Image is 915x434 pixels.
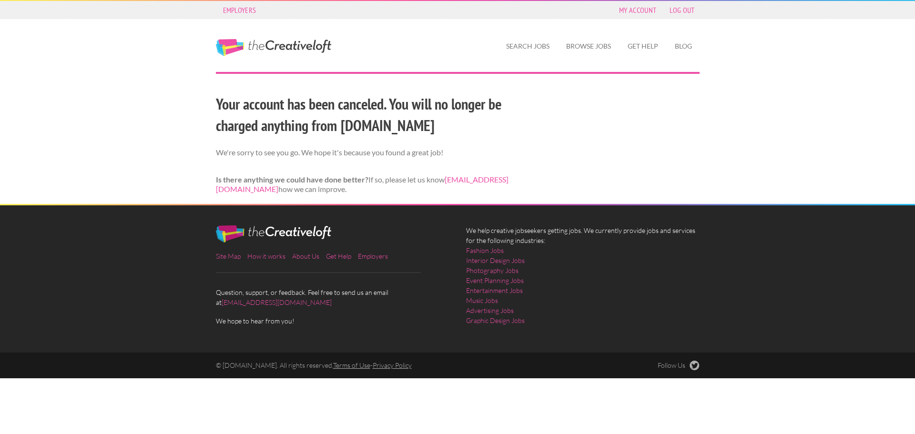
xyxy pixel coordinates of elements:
a: Follow Us [658,361,700,370]
a: Employers [218,3,261,17]
h2: Your account has been canceled. You will no longer be charged anything from [DOMAIN_NAME] [216,93,533,136]
a: Advertising Jobs [466,305,514,315]
a: Get Help [620,35,666,57]
a: Privacy Policy [373,361,412,369]
p: We're sorry to see you go. We hope it's because you found a great job! [216,148,533,158]
a: Search Jobs [498,35,557,57]
div: Question, support, or feedback. Feel free to send us an email at [207,225,457,326]
a: Entertainment Jobs [466,285,523,295]
a: Photography Jobs [466,265,518,275]
a: Site Map [216,252,241,260]
a: The Creative Loft [216,39,331,56]
a: About Us [292,252,319,260]
a: Interior Design Jobs [466,255,525,265]
a: Log Out [665,3,699,17]
a: How it works [247,252,285,260]
a: Terms of Use [333,361,370,369]
a: [EMAIL_ADDRESS][DOMAIN_NAME] [216,175,508,194]
a: [EMAIL_ADDRESS][DOMAIN_NAME] [222,298,332,306]
div: We help creative jobseekers getting jobs. We currently provide jobs and services for the followin... [457,225,708,333]
div: © [DOMAIN_NAME]. All rights reserved. - [207,361,583,370]
p: If so, please let us know how we can improve. [216,175,533,195]
span: We hope to hear from you! [216,316,449,326]
a: Fashion Jobs [466,245,504,255]
a: Music Jobs [466,295,498,305]
a: Event Planning Jobs [466,275,524,285]
a: Get Help [326,252,351,260]
strong: Is there anything we could have done better? [216,175,368,184]
img: The Creative Loft [216,225,331,242]
a: My Account [614,3,661,17]
a: Blog [667,35,700,57]
a: Browse Jobs [559,35,619,57]
a: Employers [358,252,388,260]
a: Graphic Design Jobs [466,315,525,325]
